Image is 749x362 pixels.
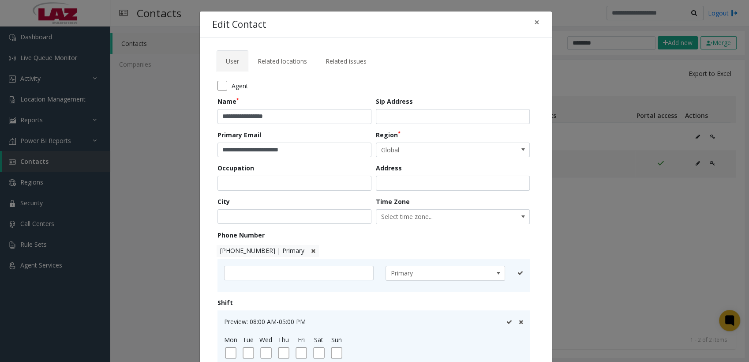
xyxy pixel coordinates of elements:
[314,335,323,344] label: Sat
[212,18,266,32] h4: Edit Contact
[298,335,305,344] label: Fri
[217,163,254,173] label: Occupation
[534,16,539,28] span: ×
[376,130,401,140] label: Region
[376,197,410,206] label: Time Zone
[278,335,289,344] label: Thu
[331,335,342,344] label: Sun
[376,97,413,106] label: Sip Address
[326,57,367,65] span: Related issues
[217,298,233,307] label: Shift
[217,130,261,140] label: Primary Email
[217,230,265,240] label: Phone Number
[232,81,248,90] span: Agent
[217,97,239,106] label: Name
[243,335,254,344] label: Tue
[376,163,402,173] label: Address
[258,57,307,65] span: Related locations
[376,143,499,157] span: Global
[386,266,481,280] span: Primary
[528,11,546,33] button: Close
[259,335,272,344] label: Wed
[217,197,230,206] label: City
[224,317,306,326] span: Preview: 08:00 AM-05:00 PM
[217,50,535,65] ul: Tabs
[220,246,304,255] span: [PHONE_NUMBER] | Primary
[226,57,239,65] span: User
[224,335,237,344] label: Mon
[376,210,499,224] span: Select time zone...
